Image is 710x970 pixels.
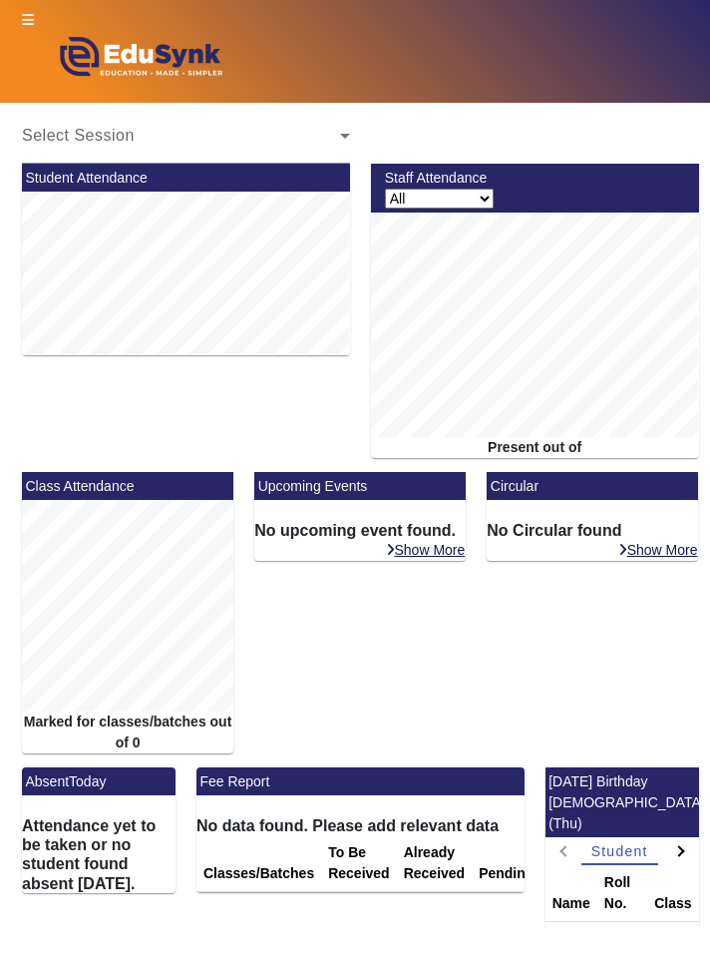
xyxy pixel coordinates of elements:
[597,865,647,922] th: Roll No.
[196,816,525,835] h6: No data found. Please add relevant data
[371,437,699,458] div: Present out of
[22,767,176,795] mat-card-header: AbsentToday
[254,521,466,540] h6: No upcoming event found.
[545,767,699,837] mat-card-header: [DATE] Birthday [DEMOGRAPHIC_DATA] (Thu)
[22,472,233,500] mat-card-header: Class Attendance
[22,127,135,144] span: Select Session
[472,835,540,892] th: Pending
[22,31,256,93] img: edusynk-logo.png
[196,835,321,892] th: Classes/Batches
[254,472,466,500] mat-card-header: Upcoming Events
[591,844,648,858] span: Student
[374,168,627,189] div: Staff Attendance
[22,712,233,753] div: Marked for classes/batches out of 0
[647,865,698,922] th: Class
[397,835,472,892] th: Already Received
[385,541,467,559] a: Show More
[22,164,350,192] mat-card-header: Student Attendance
[196,767,525,795] mat-card-header: Fee Report
[545,865,597,922] th: Name
[617,541,699,559] a: Show More
[487,521,698,540] h6: No Circular found
[22,816,176,893] h6: Attendance yet to be taken or no student found absent [DATE].
[321,835,396,892] th: To Be Received
[487,472,698,500] mat-card-header: Circular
